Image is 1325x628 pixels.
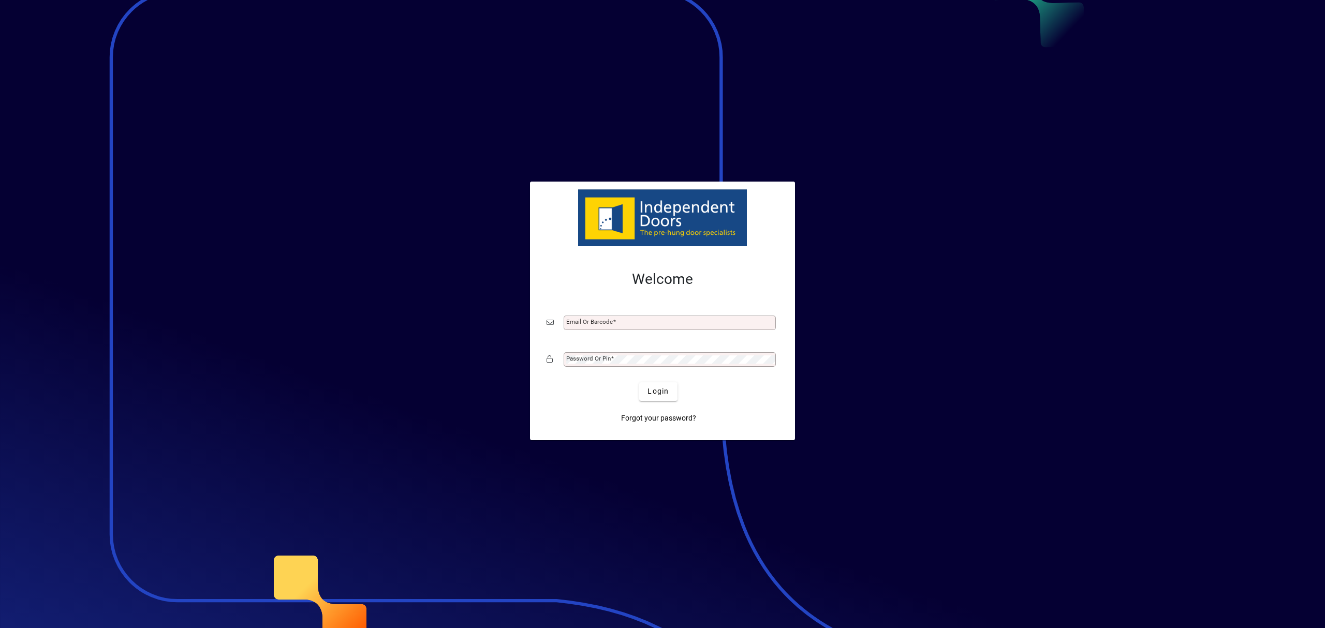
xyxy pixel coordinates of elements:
mat-label: Password or Pin [566,355,611,362]
a: Forgot your password? [617,409,700,428]
mat-label: Email or Barcode [566,318,613,325]
h2: Welcome [547,271,778,288]
button: Login [639,382,677,401]
span: Login [647,386,669,397]
span: Forgot your password? [621,413,696,424]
